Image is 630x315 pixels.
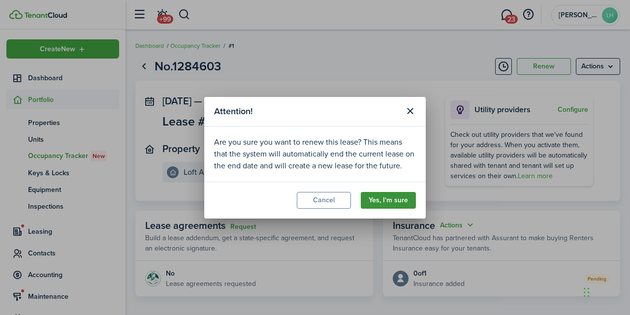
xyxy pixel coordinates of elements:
[581,268,630,315] iframe: Chat Widget
[584,278,590,307] div: Drag
[297,192,351,209] button: Cancel
[214,136,416,172] div: Are you sure you want to renew this lease? This means that the system will automatically end the ...
[361,192,416,209] button: Yes, I'm sure
[214,105,252,118] span: Attention!
[402,103,418,120] button: Close modal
